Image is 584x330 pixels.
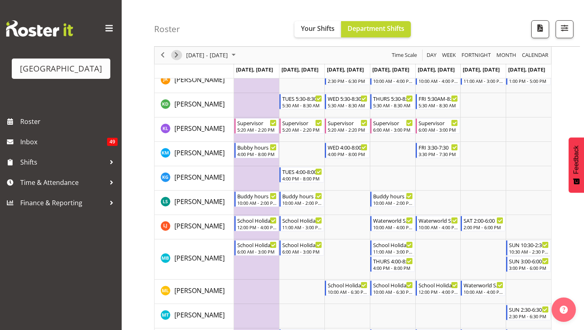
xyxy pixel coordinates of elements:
div: Waterworld Shift [464,281,503,289]
div: 11:00 AM - 3:00 PM [373,248,413,255]
div: 5:20 AM - 2:20 PM [282,126,322,133]
div: Lilah Jack"s event - Waterworld Shift Begin From Thursday, September 25, 2025 at 10:00:00 AM GMT+... [370,216,415,231]
span: [DATE], [DATE] [372,66,409,73]
button: Next [171,50,182,61]
div: Supervisor [373,119,413,127]
button: Your Shifts [294,21,341,37]
div: 2:30 PM - 6:30 PM [509,313,549,319]
span: [PERSON_NAME] [174,124,225,133]
span: Feedback [573,145,580,174]
img: Rosterit website logo [6,20,73,37]
div: 5:30 AM - 8:30 AM [282,102,322,109]
div: FRI 3:30-7:30 [419,143,458,151]
span: [PERSON_NAME] [174,173,225,182]
td: Lachie Shepherd resource [155,191,234,215]
div: 4:00 PM - 8:00 PM [237,151,277,157]
div: 11:00 AM - 3:00 PM [464,78,503,84]
div: 6:00 AM - 3:00 PM [419,126,458,133]
div: 12:00 PM - 4:00 PM [419,289,458,295]
div: Lilah Jack"s event - Waterworld Shift Begin From Friday, September 26, 2025 at 10:00:00 AM GMT+12... [416,216,460,231]
button: Time Scale [391,50,419,61]
span: [PERSON_NAME] [174,100,225,109]
div: 5:30 AM - 8:30 AM [328,102,367,109]
div: 2:30 PM - 6:30 PM [328,78,367,84]
button: Timeline Week [441,50,457,61]
div: Supervisor [282,119,322,127]
div: 10:00 AM - 2:00 PM [237,200,277,206]
a: [PERSON_NAME] [174,75,225,85]
div: Lilah Jack"s event - School Holiday Shift Begin From Tuesday, September 23, 2025 at 11:00:00 AM G... [279,216,324,231]
div: 3:30 PM - 7:30 PM [419,151,458,157]
div: Madison Brown"s event - SUN 10:30-2:30 Begin From Sunday, September 28, 2025 at 10:30:00 AM GMT+1... [506,240,551,256]
div: September 22 - 28, 2025 [183,47,240,64]
button: Timeline Day [425,50,438,61]
span: Week [441,50,457,61]
div: Kaelah Dondero"s event - WED 5:30-8:30 Begin From Wednesday, September 24, 2025 at 5:30:00 AM GMT... [325,94,369,109]
div: Milly Turrell"s event - SUN 2:30-6:30 Begin From Sunday, September 28, 2025 at 2:30:00 PM GMT+13:... [506,305,551,320]
div: 1:00 PM - 5:00 PM [509,78,549,84]
td: Madison Brown resource [155,239,234,280]
div: THURS 4:00-8:00 [373,257,413,265]
div: 4:00 PM - 8:00 PM [328,151,367,157]
div: Kate Meulenbroek"s event - WED 4:00-8:00 Begin From Wednesday, September 24, 2025 at 4:00:00 PM G... [325,143,369,158]
div: School Holiday Shift [373,281,413,289]
div: Kaelah Dondero"s event - THURS 5:30-8:30 Begin From Thursday, September 25, 2025 at 5:30:00 AM GM... [370,94,415,109]
a: [PERSON_NAME] [174,99,225,109]
div: Lachie Shepherd"s event - Buddy hours with Felix Begin From Tuesday, September 23, 2025 at 10:00:... [279,191,324,207]
div: Kylea Gough"s event - TUES 4:00-8:00 Begin From Tuesday, September 23, 2025 at 4:00:00 PM GMT+12:... [279,167,324,182]
span: [DATE], [DATE] [281,66,318,73]
a: [PERSON_NAME] [174,253,225,263]
div: Supervisor [237,119,277,127]
a: [PERSON_NAME] [174,148,225,158]
div: Waterworld Shift [419,216,458,224]
a: [PERSON_NAME] [174,286,225,295]
div: 5:30 AM - 8:30 AM [419,102,458,109]
div: 6:00 AM - 3:00 PM [373,126,413,133]
div: 10:00 AM - 4:00 PM [464,289,503,295]
td: Kaelah Dondero resource [155,93,234,117]
div: Madison Brown"s event - School Holiday Shift Begin From Tuesday, September 23, 2025 at 6:00:00 AM... [279,240,324,256]
div: Lachie Shepherd"s event - Buddy hours with Felix Begin From Monday, September 22, 2025 at 10:00:0... [234,191,279,207]
button: Timeline Month [495,50,518,61]
span: [DATE], [DATE] [236,66,273,73]
div: 10:00 AM - 4:00 PM [373,78,413,84]
a: [PERSON_NAME] [174,197,225,206]
div: Kate Lawless"s event - Supervisor Begin From Friday, September 26, 2025 at 6:00:00 AM GMT+12:00 E... [416,118,460,134]
div: Kaelah Dondero"s event - TUES 5:30-8:30 Begin From Tuesday, September 23, 2025 at 5:30:00 AM GMT+... [279,94,324,109]
div: 10:00 AM - 2:00 PM [373,200,413,206]
div: Madison Brown"s event - SUN 3:00-6:00 Begin From Sunday, September 28, 2025 at 3:00:00 PM GMT+13:... [506,256,551,272]
td: Kylea Gough resource [155,166,234,191]
span: [PERSON_NAME] [174,221,225,230]
div: SUN 10:30-2:30 [509,241,549,249]
div: SUN 2:30-6:30 [509,305,549,313]
span: [PERSON_NAME] [174,254,225,263]
div: Mark Lieshout"s event - School Holiday Shift Begin From Thursday, September 25, 2025 at 10:00:00 ... [370,280,415,296]
div: 4:00 PM - 8:00 PM [373,265,413,271]
span: Time Scale [391,50,418,61]
div: 6:00 AM - 3:00 PM [282,248,322,255]
h4: Roster [154,24,180,34]
a: [PERSON_NAME] [174,310,225,320]
div: Lilah Jack"s event - SAT 2:00-6:00 Begin From Saturday, September 27, 2025 at 2:00:00 PM GMT+12:0... [461,216,505,231]
span: 49 [107,138,118,146]
div: Kaelah Dondero"s event - FRI 5:30AM-8:30AM Begin From Friday, September 26, 2025 at 5:30:00 AM GM... [416,94,460,109]
button: September 2025 [185,50,239,61]
button: Previous [157,50,168,61]
div: Buddy hours with [PERSON_NAME] [237,192,277,200]
div: 10:00 AM - 6:30 PM [373,289,413,295]
div: 12:00 PM - 4:00 PM [237,224,277,230]
div: Lilah Jack"s event - School Holiday Shift Begin From Monday, September 22, 2025 at 12:00:00 PM GM... [234,216,279,231]
button: Month [521,50,550,61]
div: Bubby hours [237,143,277,151]
span: Time & Attendance [20,176,105,189]
button: Filter Shifts [556,20,573,38]
div: School Holiday Shift [419,281,458,289]
div: 6:00 AM - 3:00 PM [237,248,277,255]
span: Roster [20,115,118,128]
div: Kate Lawless"s event - Supervisor Begin From Wednesday, September 24, 2025 at 5:20:00 AM GMT+12:0... [325,118,369,134]
a: [PERSON_NAME] [174,221,225,231]
td: Kate Lawless resource [155,117,234,142]
div: Supervisor [328,119,367,127]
